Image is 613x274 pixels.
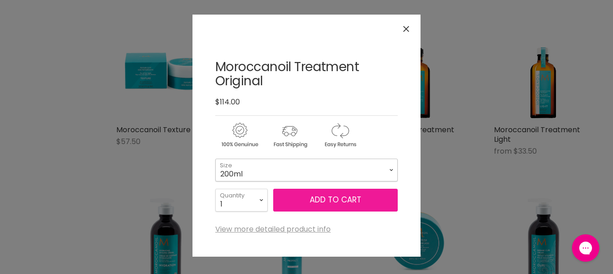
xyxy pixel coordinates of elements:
[396,19,416,39] button: Close
[567,231,604,265] iframe: Gorgias live chat messenger
[273,189,398,212] button: Add to cart
[215,225,331,233] a: View more detailed product info
[215,58,359,90] a: Moroccanoil Treatment Original
[265,121,314,149] img: shipping.gif
[316,121,364,149] img: returns.gif
[215,97,240,107] span: $114.00
[215,189,268,212] select: Quantity
[215,121,264,149] img: genuine.gif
